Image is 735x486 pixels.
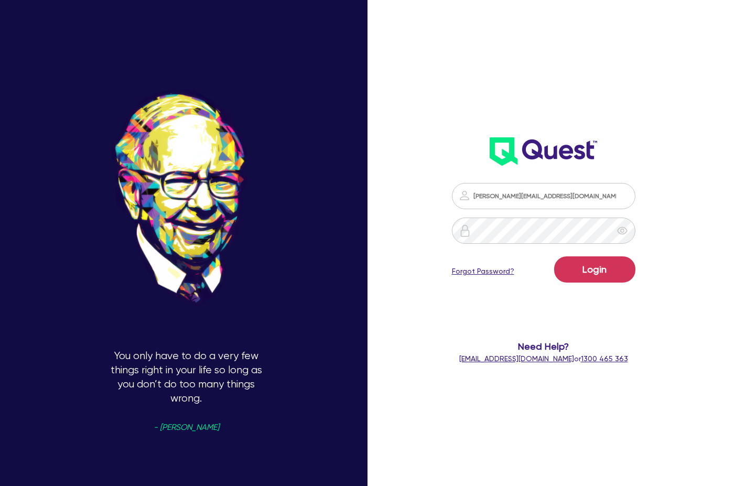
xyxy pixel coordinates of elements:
tcxspan: Call 1300 465 363 via 3CX [581,354,628,363]
img: icon-password [458,189,471,202]
span: Need Help? [450,339,637,353]
img: wH2k97JdezQIQAAAABJRU5ErkJggg== [490,137,597,166]
a: Forgot Password? [452,266,514,277]
span: or [459,354,628,363]
a: [EMAIL_ADDRESS][DOMAIN_NAME] [459,354,574,363]
input: Email address [452,183,635,209]
button: Login [554,256,635,283]
img: icon-password [459,224,471,237]
span: eye [617,225,628,236]
span: - [PERSON_NAME] [154,424,219,431]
